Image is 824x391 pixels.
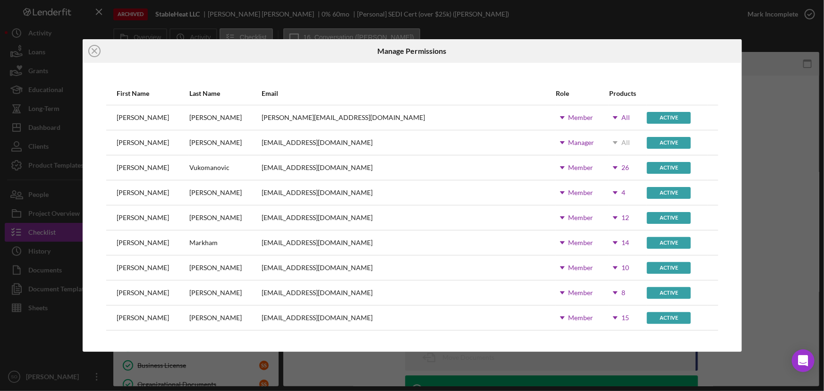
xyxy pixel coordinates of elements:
[189,114,242,121] div: [PERSON_NAME]
[569,289,594,297] div: Member
[117,189,170,196] div: [PERSON_NAME]
[647,262,691,274] div: Active
[117,239,170,246] div: [PERSON_NAME]
[569,264,594,272] div: Member
[262,114,425,121] div: [PERSON_NAME][EMAIL_ADDRESS][DOMAIN_NAME]
[569,189,594,196] div: Member
[117,214,170,221] div: [PERSON_NAME]
[262,139,373,146] div: [EMAIL_ADDRESS][DOMAIN_NAME]
[117,264,170,272] div: [PERSON_NAME]
[647,112,691,124] div: Active
[262,214,373,221] div: [EMAIL_ADDRESS][DOMAIN_NAME]
[569,214,594,221] div: Member
[569,239,594,246] div: Member
[647,162,691,174] div: Active
[117,90,188,97] div: First Name
[569,139,595,146] div: Manager
[262,239,373,246] div: [EMAIL_ADDRESS][DOMAIN_NAME]
[262,289,373,297] div: [EMAIL_ADDRESS][DOMAIN_NAME]
[189,289,242,297] div: [PERSON_NAME]
[792,349,815,372] div: Open Intercom Messenger
[647,237,691,249] div: Active
[647,137,691,149] div: Active
[647,287,691,299] div: Active
[262,90,555,97] div: Email
[647,187,691,199] div: Active
[189,214,242,221] div: [PERSON_NAME]
[262,314,373,322] div: [EMAIL_ADDRESS][DOMAIN_NAME]
[262,189,373,196] div: [EMAIL_ADDRESS][DOMAIN_NAME]
[189,264,242,272] div: [PERSON_NAME]
[262,264,373,272] div: [EMAIL_ADDRESS][DOMAIN_NAME]
[189,239,218,246] div: Markham
[117,139,170,146] div: [PERSON_NAME]
[556,90,609,97] div: Role
[117,114,170,121] div: [PERSON_NAME]
[117,164,170,171] div: [PERSON_NAME]
[569,114,594,121] div: Member
[117,289,170,297] div: [PERSON_NAME]
[647,212,691,224] div: Active
[647,312,691,324] div: Active
[189,164,229,171] div: Vukomanovic
[117,314,170,322] div: [PERSON_NAME]
[189,189,242,196] div: [PERSON_NAME]
[569,314,594,322] div: Member
[262,164,373,171] div: [EMAIL_ADDRESS][DOMAIN_NAME]
[377,47,446,55] h6: Manage Permissions
[189,90,261,97] div: Last Name
[569,164,594,171] div: Member
[189,314,242,322] div: [PERSON_NAME]
[189,139,242,146] div: [PERSON_NAME]
[609,90,646,97] div: Products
